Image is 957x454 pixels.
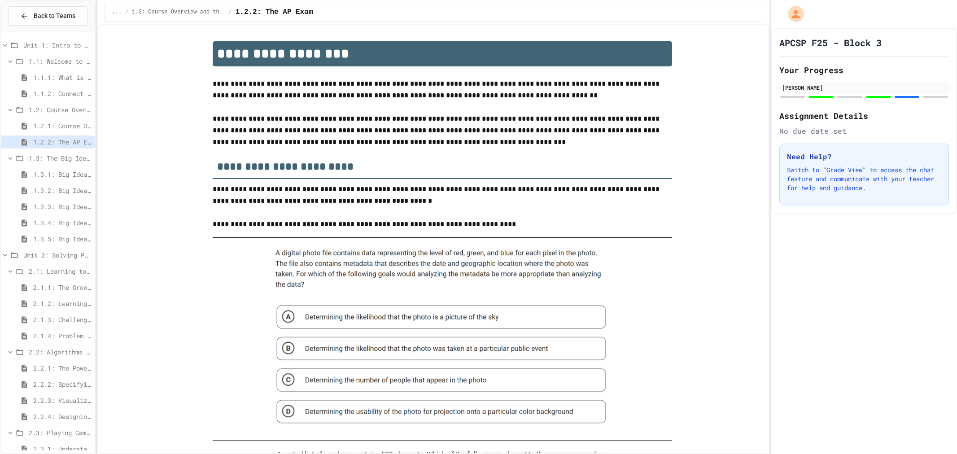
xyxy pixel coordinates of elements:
[33,315,91,324] span: 2.1.3: Challenge Problem - The Bridge
[33,444,91,454] span: 2.3.1: Understanding Games with Flowcharts
[112,9,122,16] span: ...
[33,363,91,373] span: 2.2.1: The Power of Algorithms
[33,137,91,147] span: 1.2.2: The AP Exam
[29,57,91,66] span: 1.1: Welcome to Computer Science
[33,283,91,292] span: 2.1.1: The Growth Mindset
[23,250,91,260] span: Unit 2: Solving Problems in Computer Science
[29,105,91,114] span: 1.2: Course Overview and the AP Exam
[236,7,313,17] span: 1.2.2: The AP Exam
[33,89,91,98] span: 1.1.2: Connect with Your World
[33,380,91,389] span: 2.2.2: Specifying Ideas with Pseudocode
[29,153,91,163] span: 1.3: The Big Ideas
[34,11,75,21] span: Back to Teams
[787,151,941,162] h3: Need Help?
[779,64,949,76] h2: Your Progress
[23,40,91,50] span: Unit 1: Intro to Computer Science
[125,9,128,16] span: /
[33,121,91,131] span: 1.2.1: Course Overview
[33,218,91,227] span: 1.3.4: Big Idea 4 - Computing Systems and Networks
[787,166,941,192] p: Switch to "Grade View" to access the chat feature and communicate with your teacher for help and ...
[33,170,91,179] span: 1.3.1: Big Idea 1 - Creative Development
[8,6,87,26] button: Back to Teams
[132,9,225,16] span: 1.2: Course Overview and the AP Exam
[782,83,946,92] div: [PERSON_NAME]
[883,379,948,417] iframe: chat widget
[779,36,882,49] h1: APCSP F25 - Block 3
[33,186,91,195] span: 1.3.2: Big Idea 2 - Data
[228,9,232,16] span: /
[29,428,91,437] span: 2.3: Playing Games
[29,266,91,276] span: 2.1: Learning to Solve Hard Problems
[919,418,948,445] iframe: chat widget
[33,396,91,405] span: 2.2.3: Visualizing Logic with Flowcharts
[33,202,91,211] span: 1.3.3: Big Idea 3 - Algorithms and Programming
[33,234,91,244] span: 1.3.5: Big Idea 5 - Impact of Computing
[29,347,91,357] span: 2.2: Algorithms - from Pseudocode to Flowcharts
[779,109,949,122] h2: Assignment Details
[33,73,91,82] span: 1.1.1: What is Computer Science?
[778,4,806,24] div: My Account
[33,331,91,340] span: 2.1.4: Problem Solving Practice
[33,299,91,308] span: 2.1.2: Learning to Solve Hard Problems
[779,126,949,136] div: No due date set
[33,412,91,421] span: 2.2.4: Designing Flowcharts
